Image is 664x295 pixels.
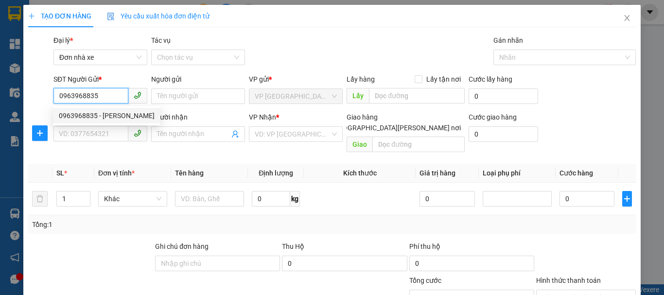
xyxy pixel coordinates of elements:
[282,243,304,250] span: Thu Hộ
[419,169,455,177] span: Giá trị hàng
[56,169,64,177] span: SL
[343,169,377,177] span: Kích thước
[469,88,538,104] input: Cước lấy hàng
[32,219,257,230] div: Tổng: 1
[32,125,48,141] button: plus
[104,191,161,206] span: Khác
[255,89,337,104] span: VP PHÚ SƠN
[613,5,641,32] button: Close
[107,13,115,20] img: icon
[409,277,441,284] span: Tổng cước
[623,14,631,22] span: close
[155,256,280,271] input: Ghi chú đơn hàng
[249,74,343,85] div: VP gửi
[53,36,73,44] span: Đại lý
[622,191,632,207] button: plus
[347,75,375,83] span: Lấy hàng
[151,36,171,44] label: Tác vụ
[28,12,91,20] span: TẠO ĐƠN HÀNG
[347,88,369,104] span: Lấy
[372,137,465,152] input: Dọc đường
[409,241,534,256] div: Phí thu hộ
[98,169,135,177] span: Đơn vị tính
[290,191,300,207] span: kg
[469,113,517,121] label: Cước giao hàng
[419,191,474,207] input: 0
[347,137,372,152] span: Giao
[175,169,204,177] span: Tên hàng
[479,164,556,183] th: Loại phụ phí
[493,36,523,44] label: Gán nhãn
[347,113,378,121] span: Giao hàng
[151,74,245,85] div: Người gửi
[469,126,538,142] input: Cước giao hàng
[107,12,210,20] span: Yêu cầu xuất hóa đơn điện tử
[155,243,209,250] label: Ghi chú đơn hàng
[469,75,512,83] label: Cước lấy hàng
[175,191,244,207] input: VD: Bàn, Ghế
[259,169,293,177] span: Định lượng
[249,113,276,121] span: VP Nhận
[231,130,239,138] span: user-add
[369,88,465,104] input: Dọc đường
[59,110,155,121] div: 0963968835 - [PERSON_NAME]
[623,195,631,203] span: plus
[328,122,465,133] span: [GEOGRAPHIC_DATA][PERSON_NAME] nơi
[28,13,35,19] span: plus
[53,108,160,123] div: 0963968835 - hoàng
[151,112,245,122] div: Người nhận
[59,50,141,65] span: Đơn nhà xe
[536,277,601,284] label: Hình thức thanh toán
[422,74,465,85] span: Lấy tận nơi
[134,91,141,99] span: phone
[32,191,48,207] button: delete
[134,129,141,137] span: phone
[53,74,147,85] div: SĐT Người Gửi
[559,169,593,177] span: Cước hàng
[33,129,47,137] span: plus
